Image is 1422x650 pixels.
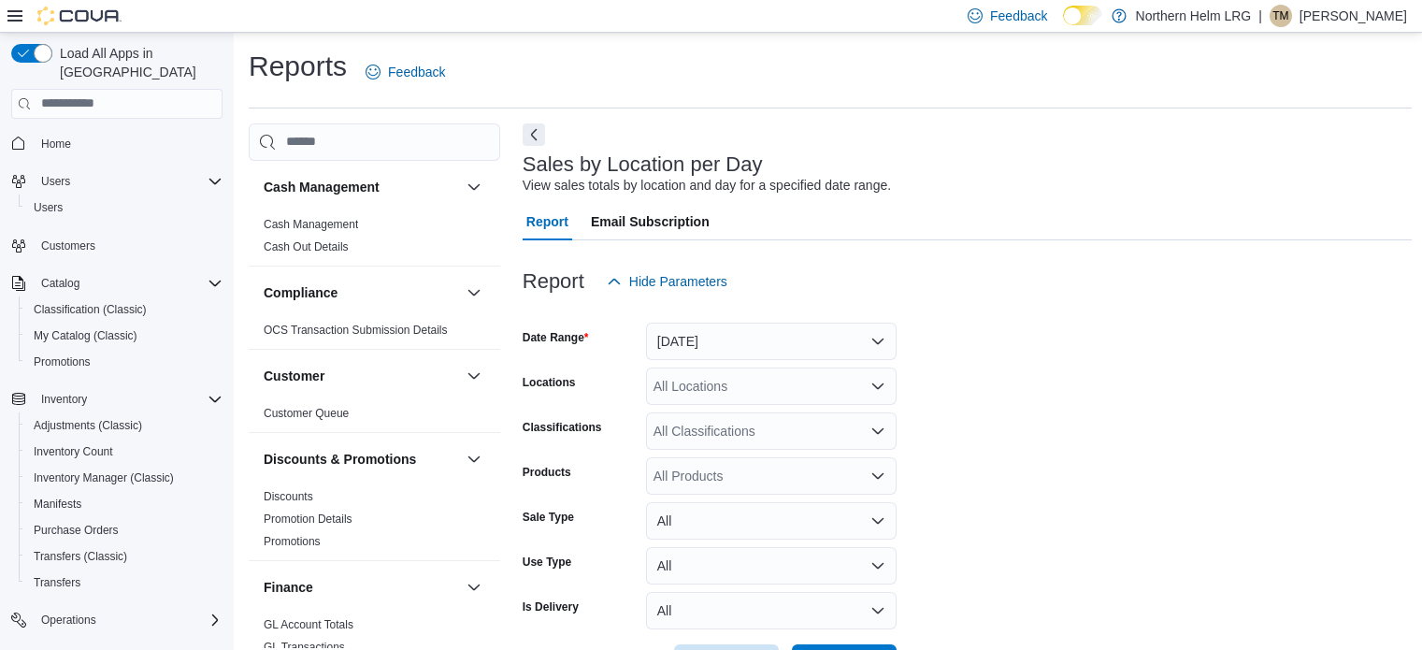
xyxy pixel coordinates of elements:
a: Users [26,196,70,219]
button: [DATE] [646,323,897,360]
label: Products [523,465,571,480]
a: My Catalog (Classic) [26,325,145,347]
button: Inventory Count [19,439,230,465]
button: Transfers [19,570,230,596]
button: Home [4,130,230,157]
span: Operations [41,613,96,628]
h3: Compliance [264,283,338,302]
span: Inventory [34,388,223,411]
div: Customer [249,402,500,432]
button: Customer [264,367,459,385]
span: Inventory Manager (Classic) [34,470,174,485]
span: Promotions [34,354,91,369]
label: Classifications [523,420,602,435]
span: Report [526,203,568,240]
button: Operations [4,607,230,633]
div: Cash Management [249,213,500,266]
span: Transfers [34,575,80,590]
a: GL Account Totals [264,618,353,631]
a: Promotions [264,535,321,548]
button: Discounts & Promotions [264,450,459,469]
a: Home [34,133,79,155]
span: Dark Mode [1063,25,1064,26]
span: Feedback [990,7,1047,25]
span: Inventory Count [34,444,113,459]
button: Operations [34,609,104,631]
span: Inventory [41,392,87,407]
button: Transfers (Classic) [19,543,230,570]
a: Transfers (Classic) [26,545,135,568]
span: Cash Out Details [264,239,349,254]
span: Purchase Orders [34,523,119,538]
a: Transfers [26,571,88,594]
span: Adjustments (Classic) [34,418,142,433]
a: Classification (Classic) [26,298,154,321]
button: Inventory Manager (Classic) [19,465,230,491]
label: Locations [523,375,576,390]
span: Cash Management [264,217,358,232]
button: Classification (Classic) [19,296,230,323]
button: Users [34,170,78,193]
p: Northern Helm LRG [1136,5,1252,27]
span: Promotions [26,351,223,373]
span: Transfers [26,571,223,594]
button: Finance [463,576,485,599]
span: Users [41,174,70,189]
button: Promotions [19,349,230,375]
div: Compliance [249,319,500,349]
button: Hide Parameters [599,263,735,300]
button: Compliance [463,282,485,304]
span: My Catalog (Classic) [34,328,137,343]
span: Catalog [34,272,223,295]
span: Transfers (Classic) [34,549,127,564]
span: OCS Transaction Submission Details [264,323,448,338]
span: Users [34,200,63,215]
button: Customer [463,365,485,387]
span: Customers [41,238,95,253]
span: Catalog [41,276,79,291]
button: My Catalog (Classic) [19,323,230,349]
h3: Customer [264,367,324,385]
a: OCS Transaction Submission Details [264,324,448,337]
span: GL Account Totals [264,617,353,632]
button: Adjustments (Classic) [19,412,230,439]
h3: Discounts & Promotions [264,450,416,469]
span: Users [26,196,223,219]
span: Home [34,132,223,155]
button: Purchase Orders [19,517,230,543]
h1: Reports [249,48,347,85]
a: Promotion Details [264,513,352,526]
a: Promotions [26,351,98,373]
span: Manifests [34,497,81,512]
a: Manifests [26,493,89,515]
button: Catalog [4,270,230,296]
span: Promotions [264,534,321,549]
button: Users [19,195,230,221]
button: Cash Management [264,178,459,196]
span: Manifests [26,493,223,515]
span: Home [41,137,71,152]
input: Dark Mode [1063,6,1102,25]
span: Transfers (Classic) [26,545,223,568]
a: Customers [34,235,103,257]
span: My Catalog (Classic) [26,325,223,347]
button: Open list of options [870,469,885,484]
span: TM [1272,5,1288,27]
button: Next [523,123,545,146]
span: Customer Queue [264,406,349,421]
a: Feedback [358,53,452,91]
div: View sales totals by location and day for a specified date range. [523,176,891,195]
span: Inventory Count [26,441,223,463]
button: Compliance [264,283,459,302]
button: Inventory [4,386,230,412]
p: | [1258,5,1262,27]
label: Is Delivery [523,599,579,614]
button: All [646,592,897,629]
span: Discounts [264,489,313,504]
label: Date Range [523,330,589,345]
img: Cova [37,7,122,25]
span: Feedback [388,63,445,81]
span: Users [34,170,223,193]
button: All [646,502,897,540]
span: Inventory Manager (Classic) [26,467,223,489]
